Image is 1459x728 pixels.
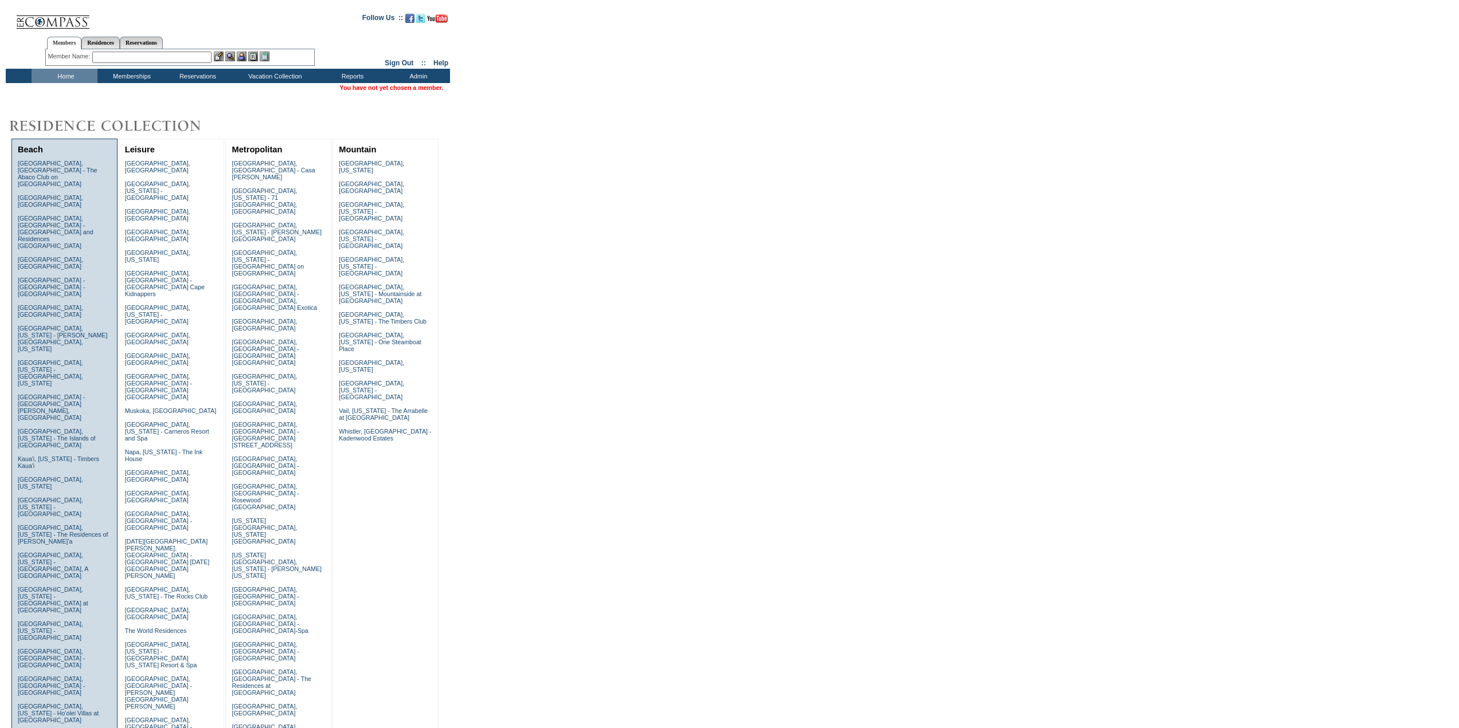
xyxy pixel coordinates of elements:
a: [GEOGRAPHIC_DATA], [US_STATE] - [GEOGRAPHIC_DATA] [339,229,404,249]
img: b_edit.gif [214,52,224,61]
a: [GEOGRAPHIC_DATA], [GEOGRAPHIC_DATA] - [GEOGRAPHIC_DATA] [GEOGRAPHIC_DATA] [232,339,299,366]
a: [GEOGRAPHIC_DATA], [US_STATE] - [GEOGRAPHIC_DATA] [US_STATE] Resort & Spa [125,641,197,668]
a: [GEOGRAPHIC_DATA], [US_STATE] - [GEOGRAPHIC_DATA], A [GEOGRAPHIC_DATA] [18,552,88,579]
img: Become our fan on Facebook [405,14,414,23]
a: [GEOGRAPHIC_DATA], [GEOGRAPHIC_DATA] [232,400,297,414]
a: Become our fan on Facebook [405,17,414,24]
a: [GEOGRAPHIC_DATA], [GEOGRAPHIC_DATA] [232,703,297,717]
a: [GEOGRAPHIC_DATA], [GEOGRAPHIC_DATA] - [GEOGRAPHIC_DATA] [18,648,85,668]
a: [GEOGRAPHIC_DATA], [US_STATE] - The Islands of [GEOGRAPHIC_DATA] [18,428,96,448]
a: [GEOGRAPHIC_DATA], [GEOGRAPHIC_DATA] [125,332,190,345]
a: Follow us on Twitter [416,17,425,24]
a: [GEOGRAPHIC_DATA], [GEOGRAPHIC_DATA] - [GEOGRAPHIC_DATA][STREET_ADDRESS] [232,421,299,448]
div: Member Name: [48,52,92,61]
td: Home [32,69,97,83]
a: [GEOGRAPHIC_DATA], [GEOGRAPHIC_DATA] - [PERSON_NAME][GEOGRAPHIC_DATA][PERSON_NAME] [125,675,192,710]
a: [GEOGRAPHIC_DATA], [GEOGRAPHIC_DATA] - [GEOGRAPHIC_DATA] [125,510,192,531]
a: Napa, [US_STATE] - The Ink House [125,448,203,462]
a: [GEOGRAPHIC_DATA], [US_STATE] - Mountainside at [GEOGRAPHIC_DATA] [339,284,421,304]
td: Vacation Collection [229,69,318,83]
a: [GEOGRAPHIC_DATA] - [GEOGRAPHIC_DATA][PERSON_NAME], [GEOGRAPHIC_DATA] [18,393,85,421]
a: [GEOGRAPHIC_DATA], [GEOGRAPHIC_DATA] [18,194,83,208]
a: [GEOGRAPHIC_DATA], [US_STATE] - [GEOGRAPHIC_DATA] [18,497,83,517]
a: [GEOGRAPHIC_DATA], [US_STATE] - The Timbers Club [339,311,427,325]
a: [GEOGRAPHIC_DATA], [GEOGRAPHIC_DATA] - The Residences at [GEOGRAPHIC_DATA] [232,668,311,696]
a: Members [47,37,82,49]
a: Whistler, [GEOGRAPHIC_DATA] - Kadenwood Estates [339,428,431,442]
a: Vail, [US_STATE] - The Arrabelle at [GEOGRAPHIC_DATA] [339,407,428,421]
a: [GEOGRAPHIC_DATA], [GEOGRAPHIC_DATA] - [GEOGRAPHIC_DATA] [232,455,299,476]
a: [GEOGRAPHIC_DATA], [GEOGRAPHIC_DATA] - Rosewood [GEOGRAPHIC_DATA] [232,483,299,510]
a: [GEOGRAPHIC_DATA], [US_STATE] - [PERSON_NAME][GEOGRAPHIC_DATA] [232,222,322,242]
a: [GEOGRAPHIC_DATA], [US_STATE] - 71 [GEOGRAPHIC_DATA], [GEOGRAPHIC_DATA] [232,187,297,215]
a: [GEOGRAPHIC_DATA], [GEOGRAPHIC_DATA] - [GEOGRAPHIC_DATA]-Spa [232,613,308,634]
a: [GEOGRAPHIC_DATA], [GEOGRAPHIC_DATA] [125,160,190,174]
a: [US_STATE][GEOGRAPHIC_DATA], [US_STATE][GEOGRAPHIC_DATA] [232,517,297,545]
a: The World Residences [125,627,187,634]
img: i.gif [6,17,15,18]
a: [GEOGRAPHIC_DATA], [GEOGRAPHIC_DATA] - Casa [PERSON_NAME] [232,160,315,180]
a: [GEOGRAPHIC_DATA], [GEOGRAPHIC_DATA] [125,469,190,483]
a: [GEOGRAPHIC_DATA], [US_STATE] - [GEOGRAPHIC_DATA] [339,380,404,400]
img: Subscribe to our YouTube Channel [427,14,448,23]
a: [GEOGRAPHIC_DATA], [US_STATE] - [GEOGRAPHIC_DATA] [232,373,297,393]
td: Follow Us :: [362,13,403,26]
a: Metropolitan [232,145,282,154]
a: [GEOGRAPHIC_DATA], [GEOGRAPHIC_DATA] - [GEOGRAPHIC_DATA] [GEOGRAPHIC_DATA] [125,373,192,400]
a: Mountain [339,145,376,154]
a: [GEOGRAPHIC_DATA], [GEOGRAPHIC_DATA] [125,607,190,620]
a: [GEOGRAPHIC_DATA], [US_STATE] - [GEOGRAPHIC_DATA] at [GEOGRAPHIC_DATA] [18,586,88,613]
a: Help [433,59,448,67]
a: [GEOGRAPHIC_DATA], [GEOGRAPHIC_DATA] [339,180,404,194]
a: [GEOGRAPHIC_DATA], [US_STATE] - [GEOGRAPHIC_DATA] on [GEOGRAPHIC_DATA] [232,249,304,277]
a: [GEOGRAPHIC_DATA], [GEOGRAPHIC_DATA] [125,208,190,222]
a: [GEOGRAPHIC_DATA], [US_STATE] - [GEOGRAPHIC_DATA] [125,304,190,325]
td: Reports [318,69,384,83]
a: [GEOGRAPHIC_DATA], [GEOGRAPHIC_DATA] - [GEOGRAPHIC_DATA] [232,641,299,662]
td: Memberships [97,69,163,83]
a: Residences [81,37,120,49]
img: Reservations [248,52,258,61]
span: You have not yet chosen a member. [340,84,443,91]
img: Follow us on Twitter [416,14,425,23]
a: Leisure [125,145,155,154]
a: [GEOGRAPHIC_DATA], [US_STATE] [125,249,190,263]
a: [GEOGRAPHIC_DATA], [GEOGRAPHIC_DATA] - [GEOGRAPHIC_DATA] Cape Kidnappers [125,270,205,297]
a: [GEOGRAPHIC_DATA], [GEOGRAPHIC_DATA] - [GEOGRAPHIC_DATA] and Residences [GEOGRAPHIC_DATA] [18,215,93,249]
a: Sign Out [385,59,413,67]
a: [GEOGRAPHIC_DATA], [US_STATE] - [GEOGRAPHIC_DATA] [125,180,190,201]
a: [GEOGRAPHIC_DATA], [US_STATE] - [GEOGRAPHIC_DATA] [339,256,404,277]
a: [GEOGRAPHIC_DATA], [GEOGRAPHIC_DATA] [125,352,190,366]
img: View [225,52,235,61]
a: [GEOGRAPHIC_DATA], [GEOGRAPHIC_DATA] - [GEOGRAPHIC_DATA] [18,675,85,696]
td: Admin [384,69,450,83]
a: [GEOGRAPHIC_DATA], [US_STATE] [339,359,404,373]
a: [US_STATE][GEOGRAPHIC_DATA], [US_STATE] - [PERSON_NAME] [US_STATE] [232,552,322,579]
a: [GEOGRAPHIC_DATA], [US_STATE] - [GEOGRAPHIC_DATA], [US_STATE] [18,359,83,387]
a: Reservations [120,37,163,49]
a: [GEOGRAPHIC_DATA], [US_STATE] - Carneros Resort and Spa [125,421,209,442]
a: Subscribe to our YouTube Channel [427,17,448,24]
a: [GEOGRAPHIC_DATA], [US_STATE] - The Residences of [PERSON_NAME]'a [18,524,108,545]
a: [GEOGRAPHIC_DATA], [US_STATE] [18,476,83,490]
a: [GEOGRAPHIC_DATA], [GEOGRAPHIC_DATA] [125,229,190,242]
a: [GEOGRAPHIC_DATA], [US_STATE] [339,160,404,174]
img: Compass Home [15,6,90,29]
a: [GEOGRAPHIC_DATA], [GEOGRAPHIC_DATA] [18,256,83,270]
a: Beach [18,145,43,154]
img: Impersonate [237,52,247,61]
a: [GEOGRAPHIC_DATA], [GEOGRAPHIC_DATA] [125,490,190,503]
a: Kaua'i, [US_STATE] - Timbers Kaua'i [18,455,99,469]
a: [GEOGRAPHIC_DATA], [US_STATE] - The Rocks Club [125,586,208,600]
a: [GEOGRAPHIC_DATA] - [GEOGRAPHIC_DATA] - [GEOGRAPHIC_DATA] [18,277,85,297]
a: [GEOGRAPHIC_DATA], [US_STATE] - One Steamboat Place [339,332,421,352]
a: [GEOGRAPHIC_DATA], [GEOGRAPHIC_DATA] [18,304,83,318]
img: Destinations by Exclusive Resorts [6,115,229,137]
img: b_calculator.gif [260,52,269,61]
a: [DATE][GEOGRAPHIC_DATA][PERSON_NAME], [GEOGRAPHIC_DATA] - [GEOGRAPHIC_DATA] [DATE][GEOGRAPHIC_DAT... [125,538,209,579]
a: [GEOGRAPHIC_DATA], [US_STATE] - Ho'olei Villas at [GEOGRAPHIC_DATA] [18,703,99,723]
td: Reservations [163,69,229,83]
span: :: [421,59,426,67]
a: [GEOGRAPHIC_DATA], [US_STATE] - [GEOGRAPHIC_DATA] [339,201,404,222]
a: [GEOGRAPHIC_DATA], [GEOGRAPHIC_DATA] [232,318,297,332]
